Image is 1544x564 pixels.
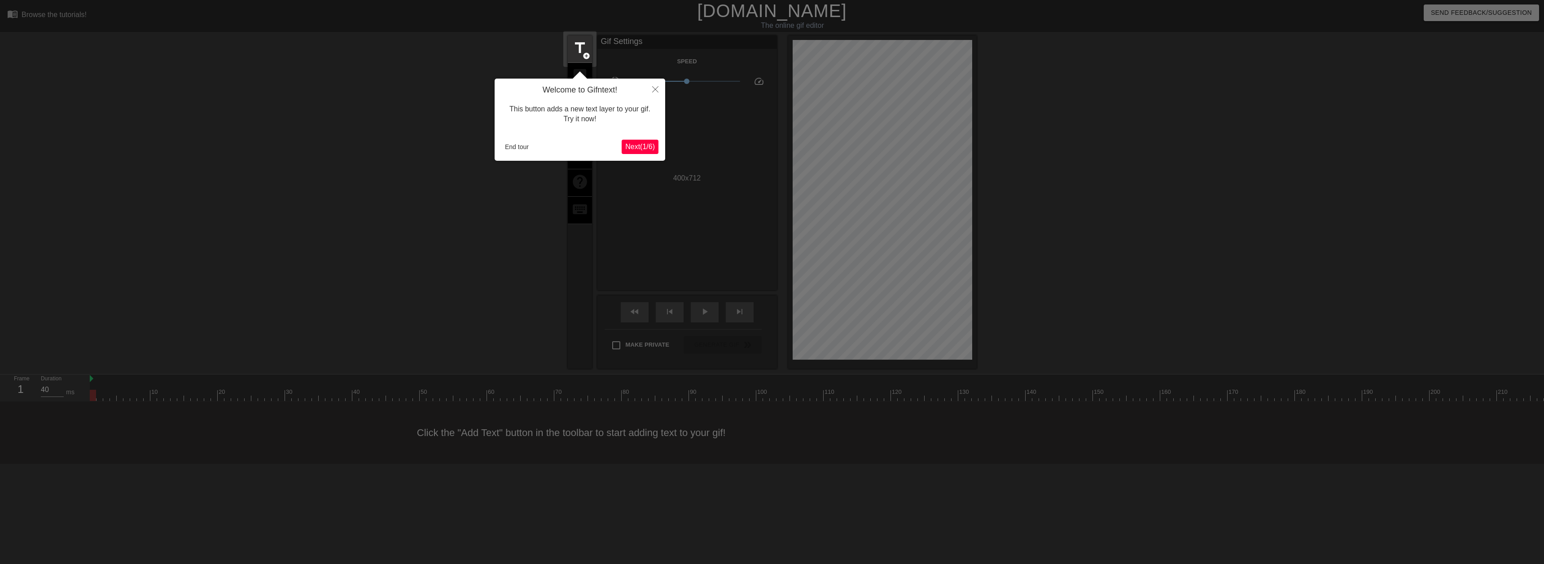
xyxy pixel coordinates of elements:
[501,95,658,133] div: This button adds a new text layer to your gif. Try it now!
[645,79,665,99] button: Close
[501,140,532,154] button: End tour
[625,143,655,150] span: Next ( 1 / 6 )
[501,85,658,95] h4: Welcome to Gifntext!
[622,140,658,154] button: Next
